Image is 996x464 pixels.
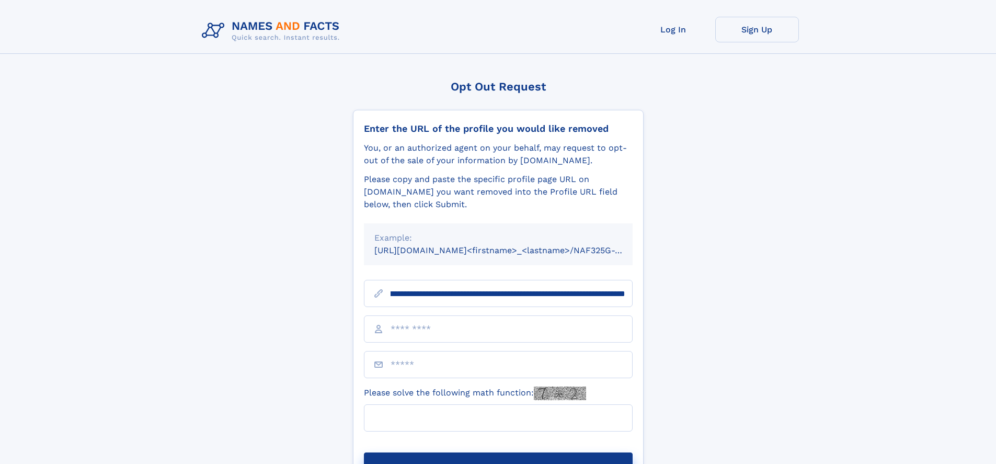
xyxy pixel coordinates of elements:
[715,17,799,42] a: Sign Up
[364,387,586,400] label: Please solve the following math function:
[198,17,348,45] img: Logo Names and Facts
[632,17,715,42] a: Log In
[364,173,633,211] div: Please copy and paste the specific profile page URL on [DOMAIN_NAME] you want removed into the Pr...
[374,245,652,255] small: [URL][DOMAIN_NAME]<firstname>_<lastname>/NAF325G-xxxxxxxx
[364,142,633,167] div: You, or an authorized agent on your behalf, may request to opt-out of the sale of your informatio...
[374,232,622,244] div: Example:
[353,80,644,93] div: Opt Out Request
[364,123,633,134] div: Enter the URL of the profile you would like removed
